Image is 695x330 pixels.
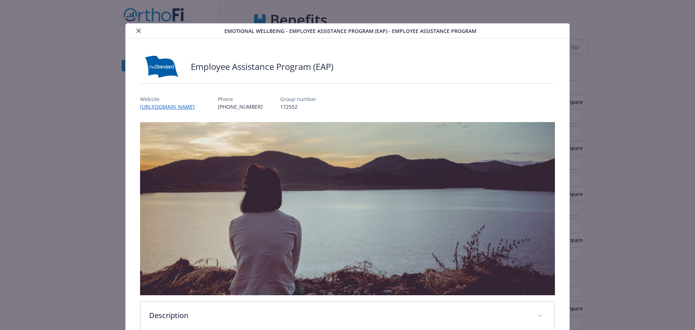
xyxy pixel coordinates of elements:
p: Phone [218,95,263,103]
img: banner [140,122,555,295]
span: Emotional Wellbeing - Employee Assistance Program (EAP) - Employee Assistance Program [224,27,476,35]
p: Description [149,310,529,321]
button: close [134,26,143,35]
h2: Employee Assistance Program (EAP) [191,60,333,73]
p: Website [140,95,201,103]
p: Group number [280,95,316,103]
p: 172552 [280,103,316,110]
p: [PHONE_NUMBER] [218,103,263,110]
a: [URL][DOMAIN_NAME] [140,103,201,110]
img: Standard Insurance Company [140,56,184,78]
